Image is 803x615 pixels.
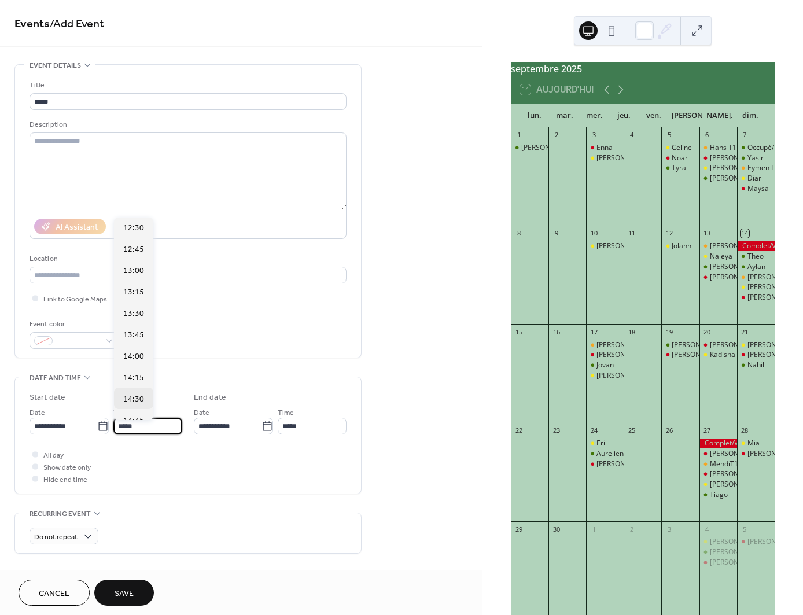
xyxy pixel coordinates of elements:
div: [PERSON_NAME] [710,262,764,272]
div: Daniel David [699,469,737,479]
div: 4 [627,131,636,139]
div: [PERSON_NAME] [747,340,802,350]
div: 3 [590,131,598,139]
span: Recurring event [30,508,91,520]
div: Shala Leana [699,449,737,459]
div: Complet/Voll [737,241,775,251]
div: Saron Amanuel [699,174,737,183]
span: 12:30 [123,222,144,234]
div: Eymen T1 [747,163,779,173]
div: Diar [737,174,775,183]
div: Occupé/Besetzt [737,143,775,153]
div: Kadisha [699,350,737,360]
button: Save [94,580,154,606]
div: Eymen T1 [737,163,775,173]
div: [PERSON_NAME] [710,174,764,183]
div: [PERSON_NAME] [596,350,651,360]
div: Yasmine [737,293,775,303]
div: 16 [552,327,561,336]
div: 12 [665,229,673,238]
div: Kadisha [710,350,735,360]
div: 2 [552,131,561,139]
div: Celine [661,143,699,153]
div: Jovan [586,360,624,370]
div: 10 [590,229,598,238]
div: MehdiT1 [710,459,738,469]
div: 14 [741,229,749,238]
div: Jovan [596,360,614,370]
div: Diar [747,174,761,183]
div: 7 [741,131,749,139]
span: All day [43,450,64,462]
div: 28 [741,426,749,435]
div: 5 [665,131,673,139]
div: Denis [699,558,737,568]
div: lun. [520,104,550,127]
div: 23 [552,426,561,435]
a: Events [14,13,50,35]
div: 25 [627,426,636,435]
span: 13:15 [123,286,144,299]
div: Enna [586,143,624,153]
div: 5 [741,525,749,533]
div: septembre 2025 [511,62,775,76]
div: Maysa [747,184,769,194]
div: Eril [596,439,607,448]
div: [PERSON_NAME] [710,449,764,459]
div: Description [30,119,344,131]
div: MehdiT1 [699,459,737,469]
span: Date [30,407,45,419]
div: Theo [737,252,775,262]
div: dim. [736,104,765,127]
div: Rebeca [737,449,775,459]
span: Do not repeat [34,531,78,544]
div: Tiago [699,490,737,500]
div: [PERSON_NAME] [710,537,764,547]
span: Hide end time [43,474,87,486]
div: Hans T1 [710,143,736,153]
span: Cancel [39,588,69,600]
div: Aylan [737,262,775,272]
div: Noah [699,262,737,272]
div: Mia [737,439,775,448]
div: Jolann [661,241,699,251]
span: 13:45 [123,329,144,341]
div: Start date [30,392,65,404]
div: [PERSON_NAME] [710,272,764,282]
div: [PERSON_NAME] [747,537,802,547]
div: 8 [514,229,523,238]
div: 27 [703,426,712,435]
span: Event details [30,60,81,72]
div: Complet/Voll [699,439,737,448]
div: Yasir [737,153,775,163]
span: Date [194,407,209,419]
button: Cancel [19,580,90,606]
div: Hans T1 [699,143,737,153]
div: [PERSON_NAME] T1 [596,340,661,350]
div: Noar [661,153,699,163]
div: Nahil [747,360,764,370]
div: Laurin [511,143,548,153]
div: [PERSON_NAME] [672,340,726,350]
span: / Add Event [50,13,104,35]
div: [PERSON_NAME] [710,558,764,568]
div: Mia [747,439,760,448]
div: Gabrielle [661,350,699,360]
div: [PERSON_NAME] [710,547,764,557]
div: [PERSON_NAME] [710,153,764,163]
div: 1 [514,131,523,139]
div: [PERSON_NAME] [521,143,576,153]
span: Event image [30,568,75,580]
div: 22 [514,426,523,435]
div: Enzo Bryan [699,163,737,173]
div: Tyra [672,163,686,173]
div: 3 [665,525,673,533]
div: [PERSON_NAME] [710,480,764,489]
div: 24 [590,426,598,435]
div: [PERSON_NAME] [747,282,802,292]
div: 11 [627,229,636,238]
span: Time [278,407,294,419]
div: Tiago [710,490,728,500]
div: [PERSON_NAME] [747,293,802,303]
